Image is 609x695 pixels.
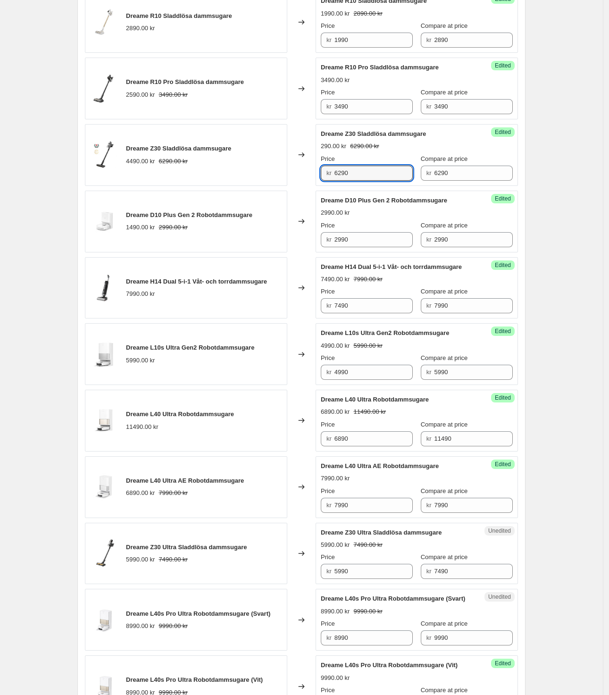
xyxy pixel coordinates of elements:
[321,620,335,627] span: Price
[321,662,458,669] span: Dreame L40s Pro Ultra Robotdammsugare (Vit)
[326,435,332,442] span: kr
[326,634,332,641] span: kr
[321,607,350,616] div: 8990.00 kr
[421,354,468,361] span: Compare at price
[353,607,382,616] strike: 9990.00 kr
[90,473,118,501] img: L40_Ultra_AE-Total-Right-_-_02_80x.jpg
[426,634,432,641] span: kr
[421,620,468,627] span: Compare at price
[126,157,155,166] div: 4490.00 kr
[126,90,155,100] div: 2590.00 kr
[90,207,118,235] img: D10_Plus_Gen_2-Total-Right_80x.jpg
[126,145,231,152] span: Dreame Z30 Sladdlösa dammsugare
[426,435,432,442] span: kr
[326,236,332,243] span: kr
[321,142,346,151] div: 290.00 kr
[90,406,118,435] img: Total-Right-_-_01_249aa156-d2d1-4f58-a495-1c68270fe036_80x.jpg
[321,687,335,694] span: Price
[321,421,335,428] span: Price
[321,529,442,536] span: Dreame Z30 Ultra Sladdlösa dammsugare
[321,396,429,403] span: Dreame L40 Ultra Robotdammsugare
[126,24,155,33] div: 2890.00 kr
[321,197,447,204] span: Dreame D10 Plus Gen 2 Robotdammsugare
[421,687,468,694] span: Compare at price
[321,275,350,284] div: 7490.00 kr
[126,477,244,484] span: Dreame L40 Ultra AE Robotdammsugare
[426,568,432,575] span: kr
[326,302,332,309] span: kr
[426,502,432,509] span: kr
[321,22,335,29] span: Price
[90,141,118,169] img: 800_800v2_1_80x.png
[321,222,335,229] span: Price
[421,487,468,494] span: Compare at price
[495,261,511,269] span: Edited
[321,407,350,417] div: 6890.00 kr
[159,157,187,166] strike: 6290.00 kr
[426,236,432,243] span: kr
[126,211,252,218] span: Dreame D10 Plus Gen 2 Robotdammsugare
[321,130,426,137] span: Dreame Z30 Sladdlösa dammsugare
[321,487,335,494] span: Price
[495,660,511,667] span: Edited
[126,422,159,432] div: 11490.00 kr
[321,263,462,270] span: Dreame H14 Dual 5-i-1 Våt- och torrdammsugare
[90,539,118,568] img: 1_-Wide-Angle-Soft-Roller-Brush-_-_2_141fbc21-3451-4df7-87cb-c0a8b8acaf95_80x.jpg
[326,169,332,176] span: kr
[495,128,511,136] span: Edited
[126,544,247,551] span: Dreame Z30 Ultra Sladdlösa dammsugare
[126,356,155,365] div: 5990.00 kr
[421,421,468,428] span: Compare at price
[126,488,155,498] div: 6890.00 kr
[421,155,468,162] span: Compare at price
[126,344,254,351] span: Dreame L10s Ultra Gen2 Robotdammsugare
[495,195,511,202] span: Edited
[421,288,468,295] span: Compare at price
[321,288,335,295] span: Price
[90,274,118,302] img: WideAngle-MainImage_80x.jpg
[353,540,382,550] strike: 7490.00 kr
[90,8,118,36] img: R10___v2_80x.jpg
[126,289,155,299] div: 7990.00 kr
[126,676,263,683] span: Dreame L40s Pro Ultra Robotdammsugare (Vit)
[159,90,187,100] strike: 3490.00 kr
[126,410,234,418] span: Dreame L40 Ultra Robotdammsugare
[495,461,511,468] span: Edited
[126,12,232,19] span: Dreame R10 Sladdlösa dammsugare
[426,36,432,43] span: kr
[126,621,155,631] div: 8990.00 kr
[488,593,511,601] span: Unedited
[321,155,335,162] span: Price
[321,474,350,483] div: 7990.00 kr
[321,341,350,351] div: 4990.00 kr
[326,502,332,509] span: kr
[321,540,350,550] div: 5990.00 kr
[159,223,187,232] strike: 2990.00 kr
[353,9,382,18] strike: 2890.00 kr
[321,89,335,96] span: Price
[321,75,350,85] div: 3490.00 kr
[495,62,511,69] span: Edited
[90,606,118,634] img: L40S_Pro_Ultra--total-top_80x.jpg
[421,222,468,229] span: Compare at price
[350,142,379,151] strike: 6290.00 kr
[159,621,187,631] strike: 9990.00 kr
[421,22,468,29] span: Compare at price
[495,327,511,335] span: Edited
[488,527,511,535] span: Unedited
[426,302,432,309] span: kr
[321,208,350,218] div: 2990.00 kr
[159,488,187,498] strike: 7990.00 kr
[353,341,382,351] strike: 5990.00 kr
[321,64,439,71] span: Dreame R10 Pro Sladdlösa dammsugare
[426,368,432,376] span: kr
[126,278,267,285] span: Dreame H14 Dual 5-i-1 Våt- och torrdammsugare
[126,223,155,232] div: 1490.00 kr
[353,407,386,417] strike: 11490.00 kr
[326,568,332,575] span: kr
[321,673,350,683] div: 9990.00 kr
[495,394,511,402] span: Edited
[126,610,270,617] span: Dreame L40s Pro Ultra Robotdammsugare (Svart)
[426,103,432,110] span: kr
[90,340,118,368] img: Total-Right-_-_01_80x.jpg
